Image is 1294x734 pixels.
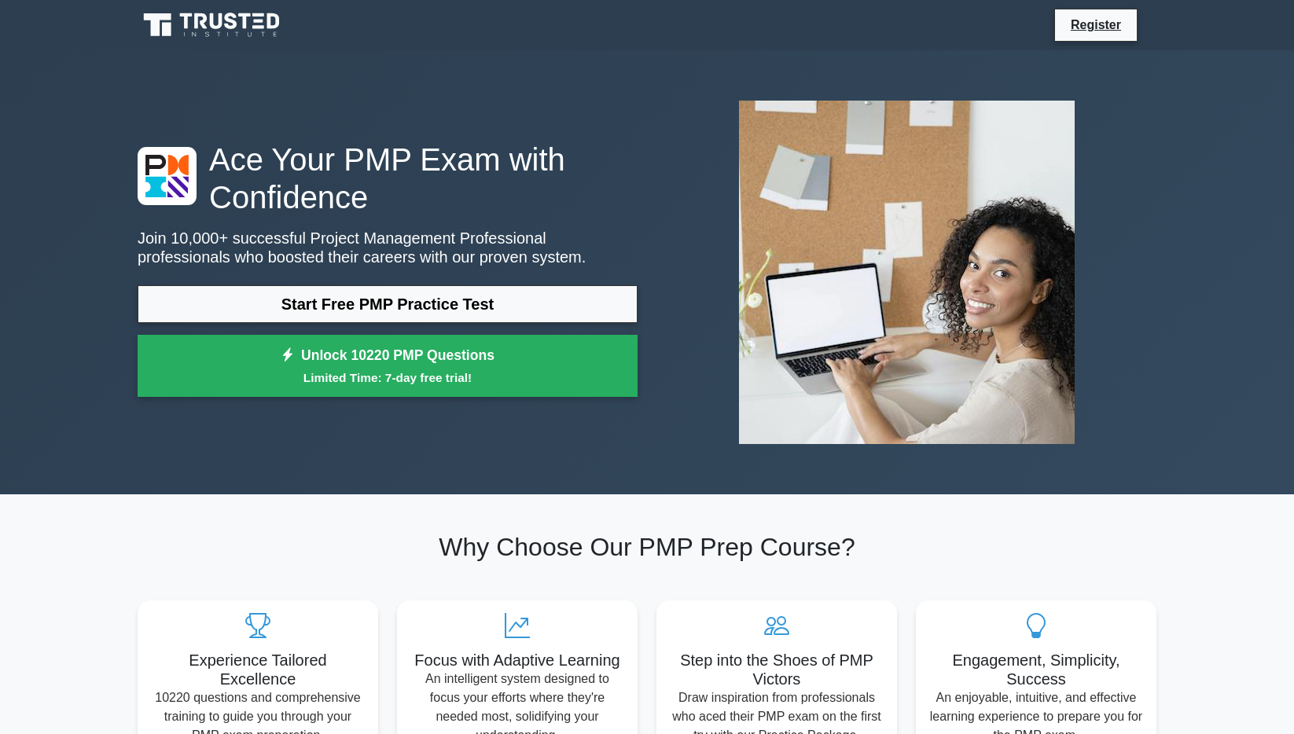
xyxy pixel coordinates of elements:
small: Limited Time: 7-day free trial! [157,369,618,387]
h5: Focus with Adaptive Learning [410,651,625,670]
h2: Why Choose Our PMP Prep Course? [138,532,1156,562]
h1: Ace Your PMP Exam with Confidence [138,141,638,216]
a: Register [1061,15,1130,35]
a: Start Free PMP Practice Test [138,285,638,323]
h5: Experience Tailored Excellence [150,651,366,688]
p: Join 10,000+ successful Project Management Professional professionals who boosted their careers w... [138,229,638,266]
h5: Engagement, Simplicity, Success [928,651,1144,688]
h5: Step into the Shoes of PMP Victors [669,651,884,688]
a: Unlock 10220 PMP QuestionsLimited Time: 7-day free trial! [138,335,638,398]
